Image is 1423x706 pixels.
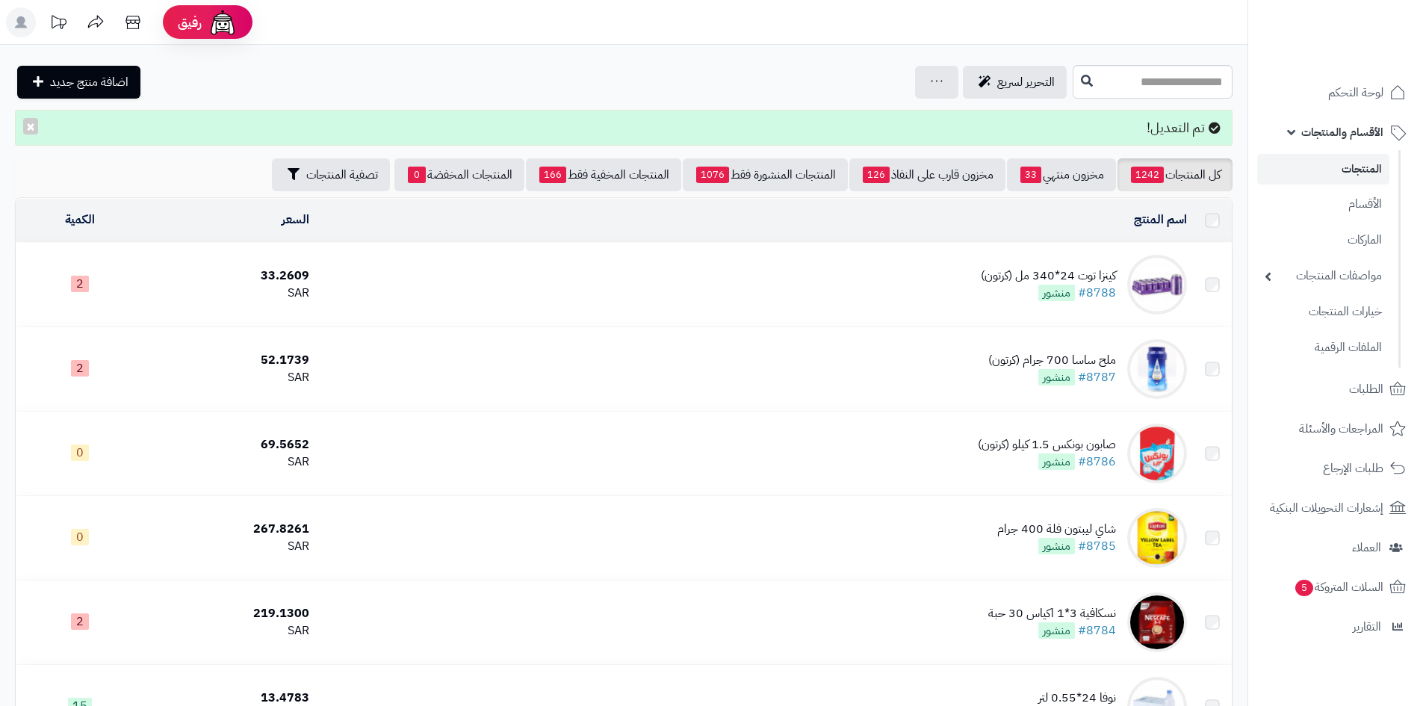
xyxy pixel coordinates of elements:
[696,167,729,183] span: 1076
[1257,154,1389,185] a: المنتجات
[1257,450,1414,486] a: طلبات الإرجاع
[1349,379,1383,400] span: الطلبات
[272,158,390,191] button: تصفية المنتجات
[963,66,1067,99] a: التحرير لسريع
[1078,284,1116,302] a: #8788
[1257,188,1389,220] a: الأقسام
[71,613,89,630] span: 2
[15,110,1233,146] div: تم التعديل!
[1127,339,1187,399] img: ملح ساسا 700 جرام (كرتون)
[1038,453,1075,470] span: منشور
[1257,530,1414,566] a: العملاء
[149,267,309,285] div: 33.2609
[40,7,77,41] a: تحديثات المنصة
[863,167,890,183] span: 126
[1257,490,1414,526] a: إشعارات التحويلات البنكية
[1257,411,1414,447] a: المراجعات والأسئلة
[1321,40,1409,71] img: logo-2.png
[149,436,309,453] div: 69.5652
[1352,537,1381,558] span: العملاء
[1127,592,1187,652] img: نسكافية 3*1 اكياس 30 حبة
[178,13,202,31] span: رفيق
[1134,211,1187,229] a: اسم المنتج
[71,445,89,461] span: 0
[683,158,848,191] a: المنتجات المنشورة فقط1076
[988,605,1116,622] div: نسكافية 3*1 اكياس 30 حبة
[1353,616,1381,637] span: التقارير
[988,352,1116,369] div: ملح ساسا 700 جرام (كرتون)
[17,66,140,99] a: اضافة منتج جديد
[65,211,95,229] a: الكمية
[1117,158,1233,191] a: كل المنتجات1242
[1270,498,1383,518] span: إشعارات التحويلات البنكية
[1127,508,1187,568] img: شاي ليبتون فلة 400 جرام
[149,605,309,622] div: 219.1300
[539,167,566,183] span: 166
[282,211,309,229] a: السعر
[1257,569,1414,605] a: السلات المتروكة5
[1020,167,1041,183] span: 33
[1299,418,1383,439] span: المراجعات والأسئلة
[1038,538,1075,554] span: منشور
[997,73,1055,91] span: التحرير لسريع
[50,73,128,91] span: اضافة منتج جديد
[981,267,1116,285] div: كينزا توت 24*340 مل (كرتون)
[149,538,309,555] div: SAR
[1078,537,1116,555] a: #8785
[208,7,238,37] img: ai-face.png
[149,521,309,538] div: 267.8261
[149,369,309,386] div: SAR
[1127,424,1187,483] img: صابون بونكس 1.5 كيلو (كرتون)
[1038,622,1075,639] span: منشور
[997,521,1116,538] div: شاي ليبتون فلة 400 جرام
[306,166,378,184] span: تصفية المنتجات
[1257,371,1414,407] a: الطلبات
[1007,158,1116,191] a: مخزون منتهي33
[149,453,309,471] div: SAR
[408,167,426,183] span: 0
[23,118,38,134] button: ×
[149,622,309,640] div: SAR
[71,276,89,292] span: 2
[1257,332,1389,364] a: الملفات الرقمية
[1078,622,1116,640] a: #8784
[1257,224,1389,256] a: الماركات
[1328,82,1383,103] span: لوحة التحكم
[1131,167,1164,183] span: 1242
[526,158,681,191] a: المنتجات المخفية فقط166
[1257,260,1389,292] a: مواصفات المنتجات
[1257,609,1414,645] a: التقارير
[978,436,1116,453] div: صابون بونكس 1.5 كيلو (كرتون)
[1295,580,1313,596] span: 5
[1294,577,1383,598] span: السلات المتروكة
[1127,255,1187,315] img: كينزا توت 24*340 مل (كرتون)
[1078,453,1116,471] a: #8786
[394,158,524,191] a: المنتجات المخفضة0
[149,285,309,302] div: SAR
[149,352,309,369] div: 52.1739
[849,158,1005,191] a: مخزون قارب على النفاذ126
[1257,75,1414,111] a: لوحة التحكم
[1078,368,1116,386] a: #8787
[1257,296,1389,328] a: خيارات المنتجات
[71,529,89,545] span: 0
[1038,285,1075,301] span: منشور
[1323,458,1383,479] span: طلبات الإرجاع
[1301,122,1383,143] span: الأقسام والمنتجات
[1038,369,1075,385] span: منشور
[71,360,89,377] span: 2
